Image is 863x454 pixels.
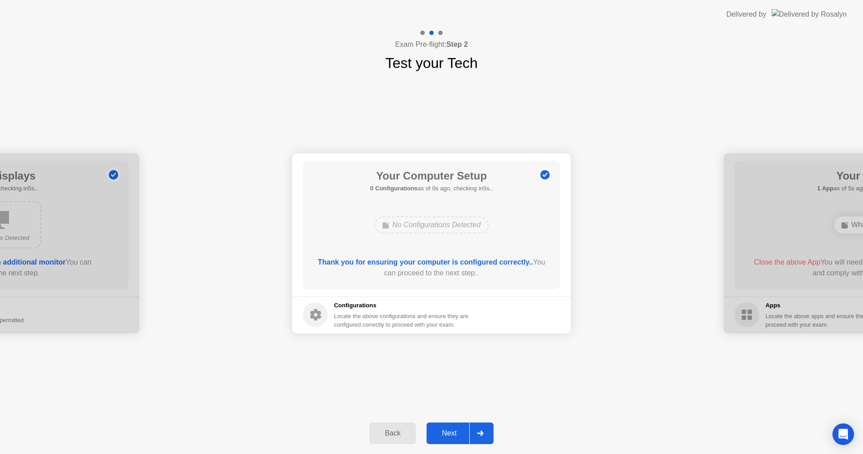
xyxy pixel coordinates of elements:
button: Next [427,423,494,444]
div: Locate the above configurations and ensure they are configured correctly to proceed with your exam. [334,312,470,329]
button: Back [369,423,416,444]
h5: as of 0s ago, checking in5s.. [370,184,493,193]
div: Next [429,429,469,437]
h1: Test your Tech [385,52,478,74]
h1: Your Computer Setup [370,168,493,184]
div: Open Intercom Messenger [832,423,854,445]
b: Step 2 [446,40,468,48]
div: No Configurations Detected [374,216,489,234]
div: You can proceed to the next step.. [316,257,547,279]
h5: Configurations [334,301,470,310]
b: 0 Configurations [370,185,418,192]
div: Back [372,429,413,437]
img: Delivered by Rosalyn [772,9,847,19]
div: Delivered by [726,9,766,20]
h4: Exam Pre-flight: [395,39,468,50]
b: Thank you for ensuring your computer is configured correctly.. [318,258,533,266]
